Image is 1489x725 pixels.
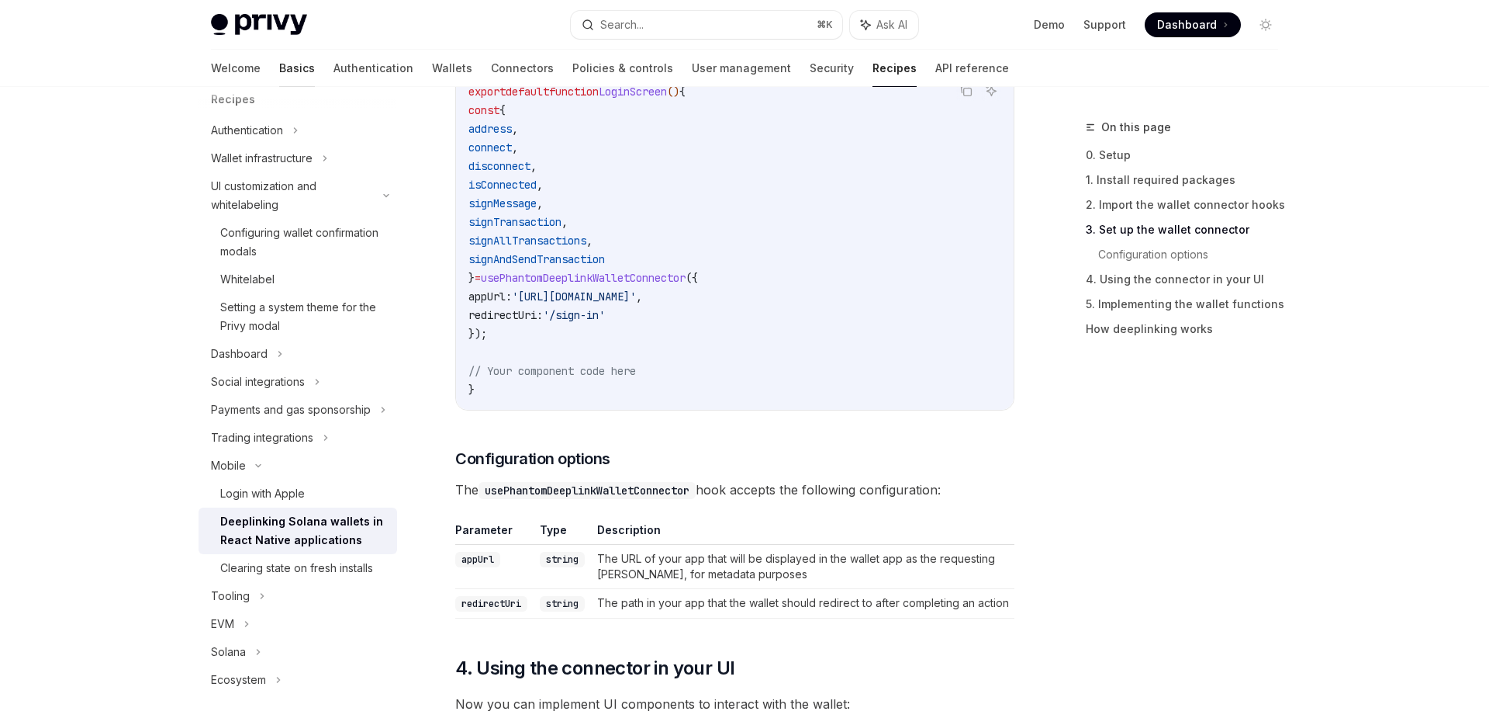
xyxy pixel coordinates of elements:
[667,85,679,99] span: ()
[591,522,1014,545] th: Description
[478,482,696,499] code: usePhantomDeeplinkWalletConnector
[468,159,530,173] span: disconnect
[468,196,537,210] span: signMessage
[455,552,500,567] code: appUrl
[455,522,534,545] th: Parameter
[1145,12,1241,37] a: Dashboard
[211,373,305,391] div: Social integrations
[956,81,976,101] button: Copy the contents from the code block
[199,508,397,554] a: Deeplinking Solana wallets in React Native applications
[1083,17,1126,33] a: Support
[199,554,397,582] a: Clearing state on fresh installs
[468,140,512,154] span: connect
[549,85,599,99] span: function
[512,122,518,136] span: ,
[199,265,397,293] a: Whitelabel
[686,271,698,285] span: ({
[455,448,610,470] span: Configuration options
[211,345,268,363] div: Dashboard
[220,298,388,335] div: Setting a system theme for the Privy modal
[220,512,388,550] div: Deeplinking Solana wallets in React Native applications
[876,17,907,33] span: Ask AI
[199,293,397,340] a: Setting a system theme for the Privy modal
[211,14,307,36] img: light logo
[220,484,305,503] div: Login with Apple
[1098,242,1290,267] a: Configuration options
[211,428,313,447] div: Trading integrations
[537,178,543,192] span: ,
[468,327,487,341] span: });
[468,103,499,117] span: const
[220,270,275,289] div: Whitelabel
[817,19,833,31] span: ⌘ K
[540,596,585,612] code: string
[512,290,636,304] span: '[URL][DOMAIN_NAME]'
[475,271,481,285] span: =
[211,643,246,661] div: Solana
[810,50,854,87] a: Security
[468,383,475,397] span: }
[850,11,918,39] button: Ask AI
[571,11,842,39] button: Search...⌘K
[1101,118,1171,137] span: On this page
[1086,193,1290,217] a: 2. Import the wallet connector hooks
[981,81,1001,101] button: Ask AI
[455,596,527,612] code: redirectUri
[537,196,543,210] span: ,
[211,587,250,605] div: Tooling
[432,50,472,87] a: Wallets
[1086,143,1290,168] a: 0. Setup
[1253,12,1278,37] button: Toggle dark mode
[211,149,313,168] div: Wallet infrastructure
[591,589,1014,619] td: The path in your app that the wallet should redirect to after completing an action
[468,364,636,378] span: // Your component code here
[1086,292,1290,317] a: 5. Implementing the wallet functions
[1086,217,1290,242] a: 3. Set up the wallet connector
[491,50,554,87] a: Connectors
[1157,17,1217,33] span: Dashboard
[692,50,791,87] a: User management
[1034,17,1065,33] a: Demo
[530,159,537,173] span: ,
[636,290,642,304] span: ,
[211,177,374,214] div: UI customization and whitelabeling
[543,308,605,322] span: '/sign-in'
[512,140,518,154] span: ,
[586,234,592,248] span: ,
[561,215,568,229] span: ,
[935,50,1009,87] a: API reference
[211,615,234,633] div: EVM
[199,480,397,508] a: Login with Apple
[499,103,506,117] span: {
[1086,168,1290,193] a: 1. Install required packages
[1086,317,1290,342] a: How deeplinking works
[468,215,561,229] span: signTransaction
[468,178,537,192] span: isConnected
[600,16,644,34] div: Search...
[199,219,397,265] a: Configuring wallet confirmation modals
[468,85,506,99] span: export
[872,50,917,87] a: Recipes
[679,85,686,99] span: {
[468,122,512,136] span: address
[540,552,585,567] code: string
[506,85,549,99] span: default
[572,50,673,87] a: Policies & controls
[468,308,543,322] span: redirectUri:
[455,656,734,681] span: 4. Using the connector in your UI
[211,671,266,689] div: Ecosystem
[468,290,512,304] span: appUrl:
[455,693,1014,715] span: Now you can implement UI components to interact with the wallet:
[468,234,586,248] span: signAllTransactions
[468,252,605,266] span: signAndSendTransaction
[481,271,686,285] span: usePhantomDeeplinkWalletConnector
[211,401,371,419] div: Payments and gas sponsorship
[534,522,591,545] th: Type
[279,50,315,87] a: Basics
[220,224,388,261] div: Configuring wallet confirmation modals
[211,121,283,140] div: Authentication
[211,456,246,475] div: Mobile
[591,545,1014,589] td: The URL of your app that will be displayed in the wallet app as the requesting [PERSON_NAME], for...
[599,85,667,99] span: LoginScreen
[333,50,413,87] a: Authentication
